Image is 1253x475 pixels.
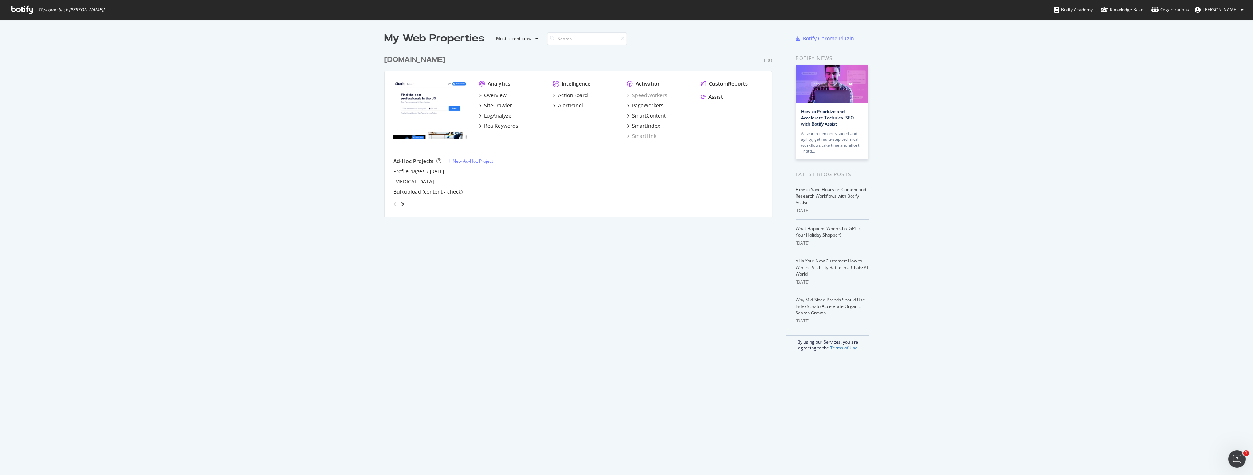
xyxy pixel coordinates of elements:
[479,92,507,99] a: Overview
[393,188,463,195] a: Bulkupload (content - check)
[1151,6,1189,13] div: Organizations
[490,33,541,44] button: Most recent crawl
[803,35,854,42] div: Botify Chrome Plugin
[553,92,588,99] a: ActionBoard
[484,112,514,119] div: LogAnalyzer
[701,93,723,100] a: Assist
[488,80,510,87] div: Analytics
[796,297,865,316] a: Why Mid-Sized Brands Should Use IndexNow to Accelerate Organic Search Growth
[627,92,667,99] a: SpeedWorkers
[430,168,444,174] a: [DATE]
[708,93,723,100] div: Assist
[558,102,583,109] div: AlertPanel
[830,345,857,351] a: Terms of Use
[1054,6,1093,13] div: Botify Academy
[632,112,666,119] div: SmartContent
[479,112,514,119] a: LogAnalyzer
[38,7,104,13] span: Welcome back, [PERSON_NAME] !
[384,46,778,217] div: grid
[627,102,664,109] a: PageWorkers
[1189,4,1249,16] button: [PERSON_NAME]
[796,240,869,246] div: [DATE]
[801,108,854,127] a: How to Prioritize and Accelerate Technical SEO with Botify Assist
[701,80,748,87] a: CustomReports
[796,54,869,62] div: Botify news
[796,258,869,277] a: AI Is Your New Customer: How to Win the Visibility Battle in a ChatGPT World
[801,131,863,154] div: AI search demands speed and agility, yet multi-step technical workflows take time and effort. Tha...
[384,55,448,65] a: [DOMAIN_NAME]
[1243,450,1249,456] span: 1
[1228,450,1246,468] iframe: Intercom live chat
[484,122,518,130] div: RealKeywords
[627,112,666,119] a: SmartContent
[764,57,772,63] div: Pro
[393,158,433,165] div: Ad-Hoc Projects
[479,122,518,130] a: RealKeywords
[384,31,484,46] div: My Web Properties
[484,92,507,99] div: Overview
[562,80,590,87] div: Intelligence
[786,335,869,351] div: By using our Services, you are agreeing to the
[558,92,588,99] div: ActionBoard
[632,122,660,130] div: SmartIndex
[796,207,869,214] div: [DATE]
[636,80,661,87] div: Activation
[453,158,493,164] div: New Ad-Hoc Project
[709,80,748,87] div: CustomReports
[1101,6,1143,13] div: Knowledge Base
[796,35,854,42] a: Botify Chrome Plugin
[627,132,656,140] a: SmartLink
[400,201,405,208] div: angle-right
[384,55,445,65] div: [DOMAIN_NAME]
[390,198,400,210] div: angle-left
[632,102,664,109] div: PageWorkers
[627,122,660,130] a: SmartIndex
[393,178,434,185] a: [MEDICAL_DATA]
[547,32,627,45] input: Search
[796,279,869,285] div: [DATE]
[1203,7,1238,13] span: Wayne Burden
[796,186,866,206] a: How to Save Hours on Content and Research Workflows with Botify Assist
[479,102,512,109] a: SiteCrawler
[796,170,869,178] div: Latest Blog Posts
[796,318,869,324] div: [DATE]
[393,168,425,175] a: Profile pages
[553,102,583,109] a: AlertPanel
[447,158,493,164] a: New Ad-Hoc Project
[484,102,512,109] div: SiteCrawler
[796,225,861,238] a: What Happens When ChatGPT Is Your Holiday Shopper?
[393,80,467,139] img: www.bark.com
[496,36,533,41] div: Most recent crawl
[796,65,868,103] img: How to Prioritize and Accelerate Technical SEO with Botify Assist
